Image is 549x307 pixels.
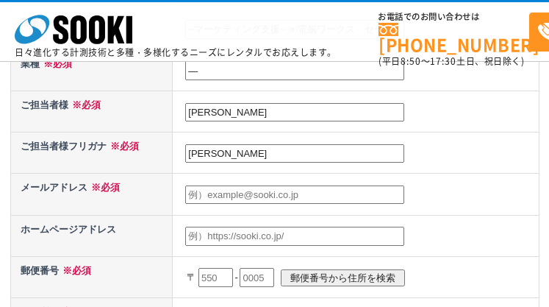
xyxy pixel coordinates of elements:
span: お電話でのお問い合わせは [378,13,529,21]
input: 550 [198,268,233,287]
a: [PHONE_NUMBER] [378,23,529,53]
p: 〒 - [187,261,535,294]
input: 例）https://sooki.co.jp/ [185,227,404,246]
span: (平日 ～ 土日、祝日除く) [378,54,524,68]
span: 17:30 [430,54,456,68]
th: ご担当者様フリガナ [10,133,173,174]
input: 例）example@sooki.co.jp [185,186,404,205]
input: 郵便番号から住所を検索 [281,269,405,286]
input: 0005 [240,268,274,287]
span: ※必須 [59,265,91,276]
p: 日々進化する計測技術と多種・多様化するニーズにレンタルでお応えします。 [15,48,337,57]
span: ※必須 [40,58,72,69]
th: 郵便番号 [10,256,173,297]
span: ※必須 [87,182,120,193]
th: メールアドレス [10,174,173,215]
input: 例）ソーキ タロウ [185,144,404,163]
span: 8:50 [401,54,421,68]
th: ホームページアドレス [10,215,173,256]
span: ※必須 [107,141,139,152]
th: 業種 [10,49,173,91]
th: ご担当者様 [10,91,173,133]
span: ※必須 [68,99,101,110]
input: 業種不明の場合、事業内容を記載ください [185,61,404,80]
input: 例）創紀 太郎 [185,103,404,122]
